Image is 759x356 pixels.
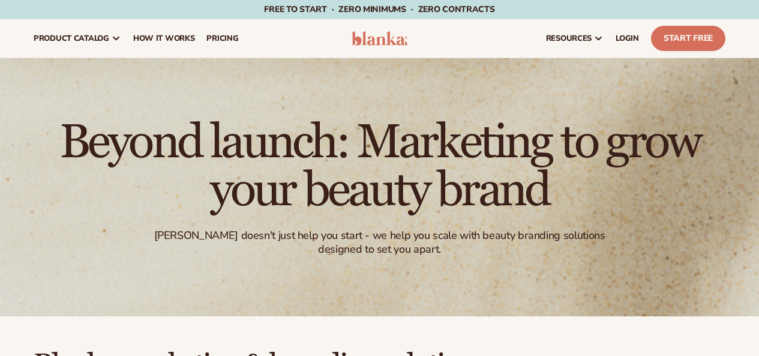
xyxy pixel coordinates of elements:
[616,34,639,43] span: LOGIN
[264,4,494,15] span: Free to start · ZERO minimums · ZERO contracts
[28,19,127,58] a: product catalog
[610,19,645,58] a: LOGIN
[133,34,195,43] span: How It Works
[200,19,244,58] a: pricing
[133,229,626,257] div: [PERSON_NAME] doesn't just help you start - we help you scale with beauty branding solutions desi...
[50,118,710,214] h1: Beyond launch: Marketing to grow your beauty brand
[546,34,592,43] span: resources
[206,34,238,43] span: pricing
[127,19,201,58] a: How It Works
[651,26,725,51] a: Start Free
[540,19,610,58] a: resources
[34,34,109,43] span: product catalog
[352,31,408,46] img: logo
